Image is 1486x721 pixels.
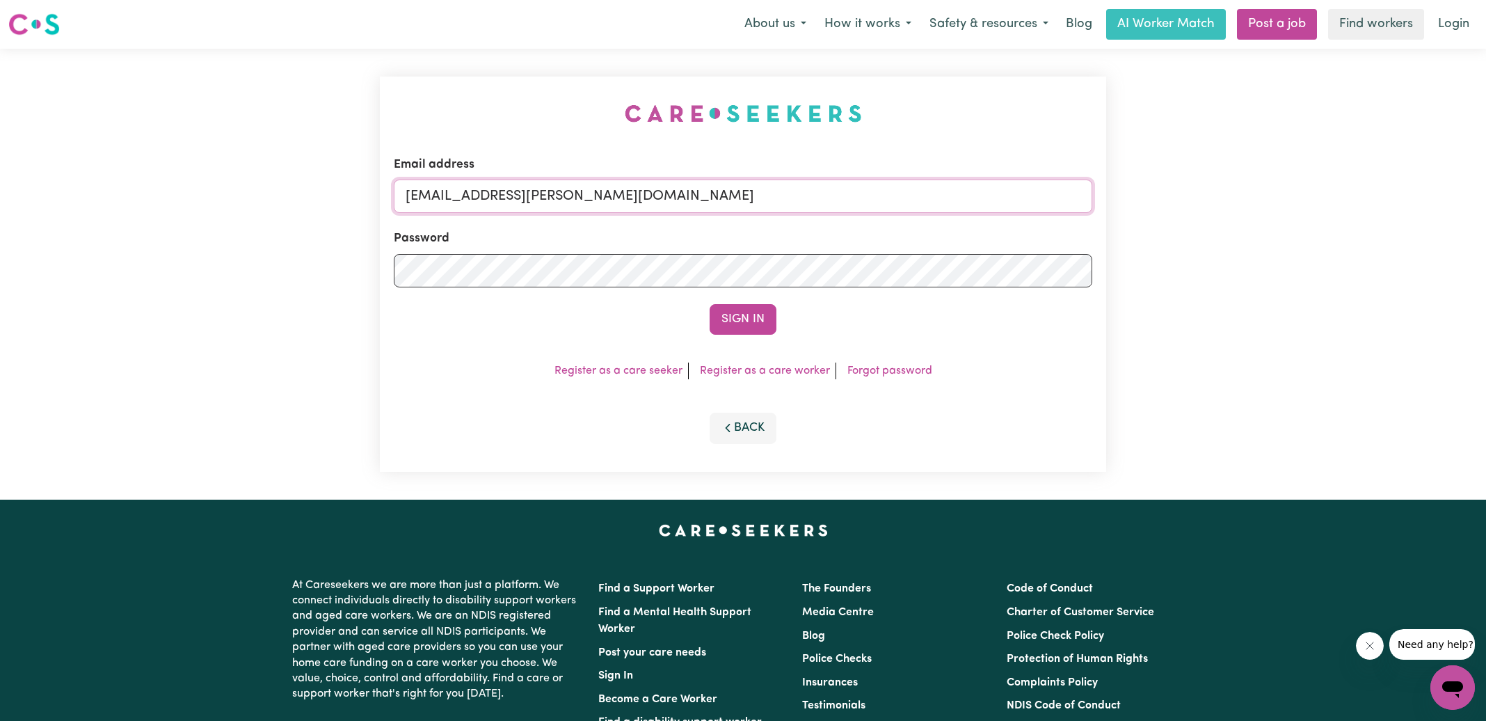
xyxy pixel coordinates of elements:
a: Find workers [1328,9,1424,40]
p: At Careseekers we are more than just a platform. We connect individuals directly to disability su... [292,572,582,708]
a: The Founders [802,583,871,594]
img: Careseekers logo [8,12,60,37]
a: Protection of Human Rights [1007,653,1148,665]
a: Media Centre [802,607,874,618]
input: Email address [394,180,1092,213]
a: NDIS Code of Conduct [1007,700,1121,711]
a: Careseekers logo [8,8,60,40]
a: Code of Conduct [1007,583,1093,594]
a: Post your care needs [598,647,706,658]
a: Find a Mental Health Support Worker [598,607,751,635]
a: Register as a care seeker [554,365,682,377]
a: Find a Support Worker [598,583,714,594]
a: Careseekers home page [659,525,828,536]
a: AI Worker Match [1106,9,1226,40]
button: Sign In [710,304,776,335]
a: Insurances [802,677,858,688]
label: Email address [394,156,474,174]
a: Police Checks [802,653,872,665]
button: Back [710,413,776,443]
a: Register as a care worker [700,365,830,377]
a: Complaints Policy [1007,677,1098,688]
a: Charter of Customer Service [1007,607,1154,618]
a: Testimonials [802,700,865,711]
a: Post a job [1237,9,1317,40]
iframe: Close message [1356,632,1384,660]
a: Police Check Policy [1007,631,1104,642]
button: Safety & resources [920,10,1057,39]
button: How it works [815,10,920,39]
a: Blog [802,631,825,642]
label: Password [394,230,449,248]
a: Sign In [598,670,633,681]
iframe: Button to launch messaging window [1430,665,1475,710]
a: Login [1430,9,1478,40]
button: About us [735,10,815,39]
a: Forgot password [847,365,932,377]
a: Blog [1057,9,1101,40]
a: Become a Care Worker [598,694,717,705]
iframe: Message from company [1389,629,1475,660]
